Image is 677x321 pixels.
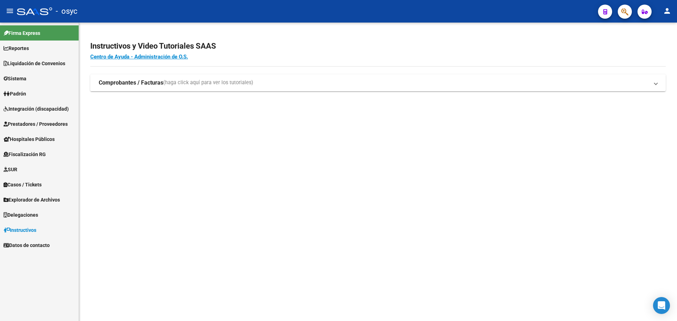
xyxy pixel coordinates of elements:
span: Sistema [4,75,26,82]
span: Fiscalización RG [4,150,46,158]
span: Hospitales Públicos [4,135,55,143]
span: Integración (discapacidad) [4,105,69,113]
span: - osyc [56,4,78,19]
div: Open Intercom Messenger [653,297,670,314]
span: Prestadores / Proveedores [4,120,68,128]
mat-icon: person [663,7,671,15]
mat-expansion-panel-header: Comprobantes / Facturas(haga click aquí para ver los tutoriales) [90,74,666,91]
span: Delegaciones [4,211,38,219]
span: Datos de contacto [4,241,50,249]
span: Instructivos [4,226,36,234]
strong: Comprobantes / Facturas [99,79,163,87]
span: Casos / Tickets [4,181,42,189]
mat-icon: menu [6,7,14,15]
span: Firma Express [4,29,40,37]
span: (haga click aquí para ver los tutoriales) [163,79,253,87]
span: Padrón [4,90,26,98]
h2: Instructivos y Video Tutoriales SAAS [90,39,666,53]
span: Reportes [4,44,29,52]
a: Centro de Ayuda - Administración de O.S. [90,54,188,60]
span: Liquidación de Convenios [4,60,65,67]
span: SUR [4,166,17,173]
span: Explorador de Archivos [4,196,60,204]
